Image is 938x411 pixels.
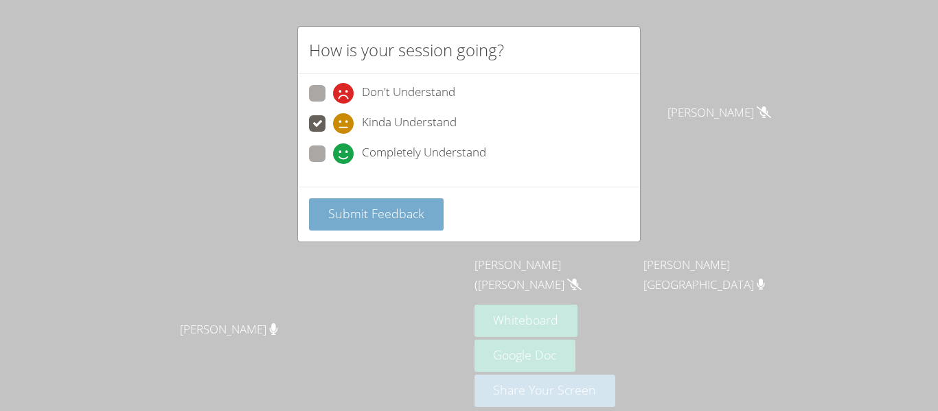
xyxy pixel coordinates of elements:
span: Don't Understand [362,83,455,104]
span: Submit Feedback [328,205,424,222]
span: Kinda Understand [362,113,457,134]
button: Submit Feedback [309,198,444,231]
span: Completely Understand [362,143,486,164]
h2: How is your session going? [309,38,504,62]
